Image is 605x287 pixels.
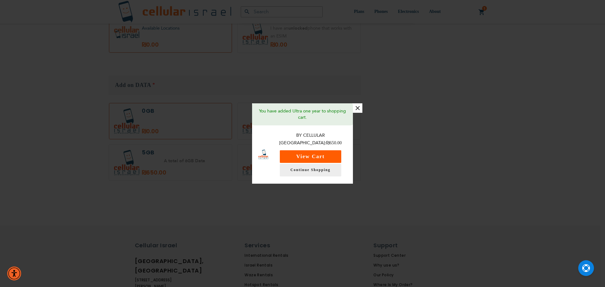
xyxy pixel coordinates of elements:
[257,108,348,121] p: You have added Ultra one year to shopping cart.
[274,132,347,147] p: By Cellular [GEOGRAPHIC_DATA]:
[326,141,342,145] span: ₪650.00
[280,150,341,163] button: View Cart
[353,103,362,113] button: ×
[7,267,21,280] div: Accessibility Menu
[280,164,341,176] a: Continue Shopping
